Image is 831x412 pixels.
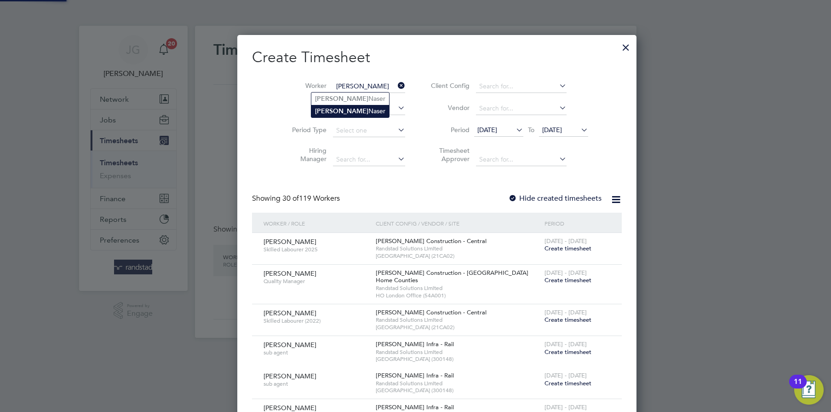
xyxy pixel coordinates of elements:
span: sub agent [264,349,369,356]
div: 11 [794,382,802,394]
div: Client Config / Vendor / Site [373,213,542,234]
input: Search for... [333,80,405,93]
span: [PERSON_NAME] [264,372,316,380]
span: [GEOGRAPHIC_DATA] (300148) [376,355,539,363]
label: Client Config [428,81,470,90]
span: [DATE] - [DATE] [544,269,587,277]
span: Randstad Solutions Limited [376,316,539,324]
span: Create timesheet [544,379,591,387]
span: sub agent [264,380,369,388]
span: [PERSON_NAME] Construction - [GEOGRAPHIC_DATA] Home Counties [376,269,528,284]
span: [GEOGRAPHIC_DATA] (300148) [376,387,539,394]
span: [GEOGRAPHIC_DATA] (21CA02) [376,324,539,331]
input: Search for... [476,80,567,93]
span: [PERSON_NAME] [264,404,316,412]
input: Search for... [333,153,405,166]
span: Randstad Solutions Limited [376,245,539,252]
span: Skilled Labourer 2025 [264,246,369,253]
span: Create timesheet [544,244,591,252]
input: Search for... [476,102,567,115]
span: [GEOGRAPHIC_DATA] (21CA02) [376,252,539,260]
label: Period Type [285,126,327,134]
span: [PERSON_NAME] Infra - Rail [376,371,454,379]
span: Create timesheet [544,276,591,284]
label: Vendor [428,104,470,112]
span: [DATE] [477,126,497,134]
span: [PERSON_NAME] Infra - Rail [376,403,454,411]
li: Naser [311,93,389,105]
span: Create timesheet [544,348,591,356]
span: [DATE] - [DATE] [544,371,587,379]
input: Search for... [476,153,567,166]
b: [PERSON_NAME] [315,107,368,115]
span: [PERSON_NAME] [264,269,316,278]
b: [PERSON_NAME] [315,95,368,103]
label: Period [428,126,470,134]
input: Select one [333,124,405,137]
div: Period [542,213,613,234]
span: [PERSON_NAME] Construction - Central [376,237,487,245]
div: Worker / Role [261,213,373,234]
span: 30 of [282,194,299,203]
label: Worker [285,81,327,90]
span: [PERSON_NAME] Infra - Rail [376,340,454,348]
span: Randstad Solutions Limited [376,380,539,387]
span: [PERSON_NAME] [264,309,316,317]
button: Open Resource Center, 11 new notifications [794,375,824,405]
span: 119 Workers [282,194,340,203]
span: [PERSON_NAME] [264,341,316,349]
span: [PERSON_NAME] [264,238,316,246]
span: [DATE] [542,126,562,134]
span: [DATE] - [DATE] [544,403,587,411]
span: [DATE] - [DATE] [544,340,587,348]
div: Showing [252,194,342,203]
span: HO London Office (54A001) [376,292,539,299]
span: [DATE] - [DATE] [544,308,587,316]
span: Skilled Labourer (2022) [264,317,369,325]
label: Timesheet Approver [428,146,470,163]
label: Site [285,104,327,112]
span: Randstad Solutions Limited [376,284,539,292]
li: Naser [311,105,389,117]
span: To [525,124,537,136]
span: Randstad Solutions Limited [376,348,539,356]
label: Hiring Manager [285,146,327,163]
span: [PERSON_NAME] Construction - Central [376,308,487,316]
h2: Create Timesheet [252,48,622,67]
span: Create timesheet [544,316,591,324]
label: Hide created timesheets [508,194,602,203]
span: [DATE] - [DATE] [544,237,587,245]
span: Quality Manager [264,278,369,285]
